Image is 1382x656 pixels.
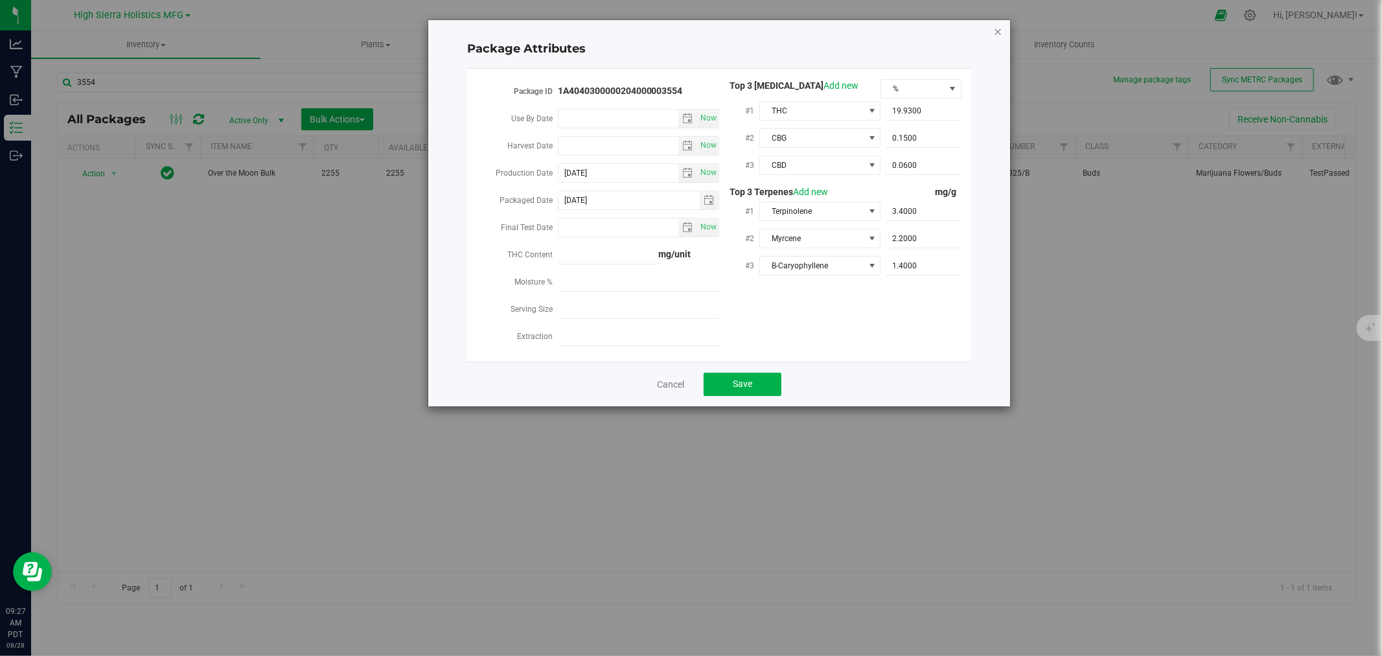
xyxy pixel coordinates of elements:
[657,378,684,391] a: Cancel
[993,23,1002,39] button: Close modal
[697,218,719,237] span: select
[467,41,971,58] h4: Package Attributes
[678,164,697,182] span: select
[935,187,962,197] span: mg/g
[511,298,558,321] label: Serving Size
[886,229,962,248] input: 2.2000
[719,187,828,197] span: Top 3 Terpenes
[700,191,719,209] span: select
[823,80,858,91] a: Add new
[496,161,558,185] label: Production Date
[760,257,864,275] span: B-Caryophyllene
[733,379,752,389] span: Save
[704,373,781,396] button: Save
[881,80,945,98] span: %
[678,110,697,128] span: select
[698,136,720,155] span: Set Current date
[13,552,52,591] iframe: Resource center
[501,216,558,239] label: Final Test Date
[697,110,719,128] span: select
[514,87,553,96] strong: Package ID
[698,218,720,237] span: Set Current date
[760,102,864,120] span: THC
[745,99,759,123] label: #1
[745,126,759,150] label: #2
[793,187,828,197] a: Add new
[760,129,864,147] span: CBG
[760,156,864,174] span: CBD
[507,243,558,266] label: THC Content
[511,107,558,130] label: Use By Date
[697,137,719,155] span: select
[886,129,962,147] input: 0.1500
[698,109,720,128] span: Set Current date
[745,254,759,277] label: #3
[886,257,962,275] input: 1.4000
[886,202,962,220] input: 3.4000
[745,154,759,177] label: #3
[678,218,697,237] span: select
[760,202,864,220] span: Terpinolene
[678,137,697,155] span: select
[514,270,558,294] label: Moisture %
[886,102,962,120] input: 19.9300
[745,227,759,250] label: #2
[886,156,962,174] input: 0.0600
[517,325,558,348] label: Extraction
[760,229,864,248] span: Myrcene
[507,134,558,158] label: Harvest Date
[558,86,683,96] strong: 1A4040300000204000003554
[500,189,558,212] label: Packaged Date
[745,200,759,223] label: #1
[658,249,691,259] strong: mg/unit
[719,80,858,91] span: Top 3 [MEDICAL_DATA]
[697,164,719,182] span: select
[698,163,720,182] span: Set Current date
